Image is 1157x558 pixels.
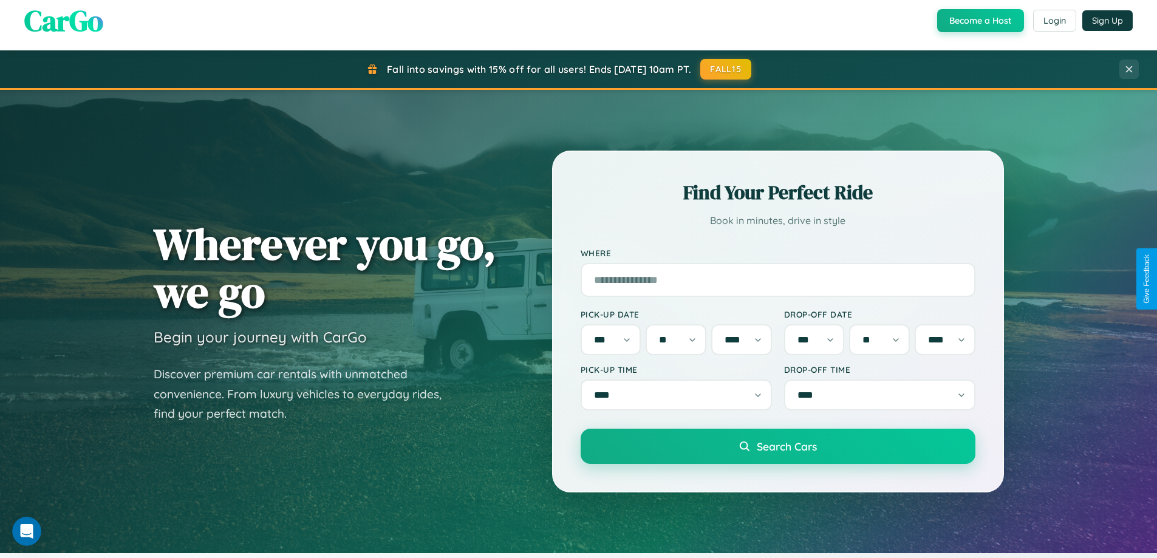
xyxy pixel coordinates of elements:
h3: Begin your journey with CarGo [154,328,367,346]
button: Sign Up [1082,10,1133,31]
h2: Find Your Perfect Ride [581,179,975,206]
iframe: Intercom live chat [12,517,41,546]
label: Pick-up Time [581,364,772,375]
p: Book in minutes, drive in style [581,212,975,230]
span: Search Cars [757,440,817,453]
button: FALL15 [700,59,751,80]
button: Search Cars [581,429,975,464]
button: Login [1033,10,1076,32]
label: Pick-up Date [581,309,772,319]
label: Drop-off Date [784,309,975,319]
label: Where [581,248,975,258]
label: Drop-off Time [784,364,975,375]
h1: Wherever you go, we go [154,220,496,316]
p: Discover premium car rentals with unmatched convenience. From luxury vehicles to everyday rides, ... [154,364,457,424]
span: CarGo [24,1,103,41]
span: Fall into savings with 15% off for all users! Ends [DATE] 10am PT. [387,63,691,75]
div: Give Feedback [1142,254,1151,304]
button: Become a Host [937,9,1024,32]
